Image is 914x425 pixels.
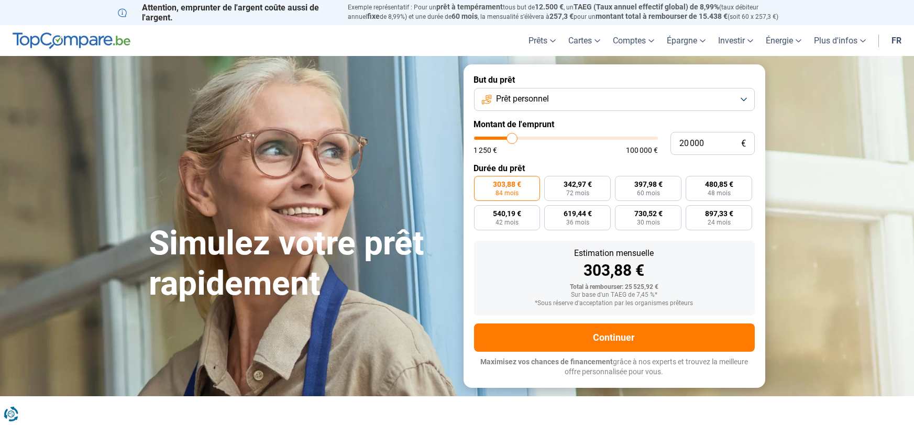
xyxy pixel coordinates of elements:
[452,12,478,20] span: 60 mois
[13,32,130,49] img: TopCompare
[708,219,731,226] span: 24 mois
[474,357,755,377] p: grâce à nos experts et trouvez la meilleure offre personnalisée pour vous.
[885,25,908,56] a: fr
[708,190,731,196] span: 48 mois
[535,3,564,11] span: 12.500 €
[705,181,733,188] span: 480,85 €
[759,25,808,56] a: Énergie
[482,284,746,291] div: Total à rembourser: 25 525,92 €
[348,3,797,21] p: Exemple représentatif : Pour un tous but de , un (taux débiteur annuel de 8,99%) et une durée de ...
[474,119,755,129] label: Montant de l'emprunt
[596,12,728,20] span: montant total à rembourser de 15.438 €
[437,3,503,11] span: prêt à tempérament
[808,25,872,56] a: Plus d'infos
[118,3,336,23] p: Attention, emprunter de l'argent coûte aussi de l'argent.
[495,219,519,226] span: 42 mois
[368,12,380,20] span: fixe
[564,181,592,188] span: 342,97 €
[742,139,746,148] span: €
[637,219,660,226] span: 30 mois
[482,249,746,258] div: Estimation mensuelle
[705,210,733,217] span: 897,33 €
[634,181,663,188] span: 397,98 €
[493,210,521,217] span: 540,19 €
[474,147,498,154] span: 1 250 €
[566,190,589,196] span: 72 mois
[149,223,451,304] h1: Simulez votre prêt rapidement
[550,12,574,20] span: 257,3 €
[712,25,759,56] a: Investir
[564,210,592,217] span: 619,44 €
[566,219,589,226] span: 36 mois
[660,25,712,56] a: Épargne
[482,263,746,278] div: 303,88 €
[637,190,660,196] span: 60 mois
[482,300,746,307] div: *Sous réserve d'acceptation par les organismes prêteurs
[562,25,607,56] a: Cartes
[634,210,663,217] span: 730,52 €
[626,147,658,154] span: 100 000 €
[522,25,562,56] a: Prêts
[474,323,755,352] button: Continuer
[474,163,755,173] label: Durée du prêt
[493,181,521,188] span: 303,88 €
[480,357,613,366] span: Maximisez vos chances de financement
[474,75,755,85] label: But du prêt
[482,292,746,299] div: Sur base d'un TAEG de 7,45 %*
[495,190,519,196] span: 84 mois
[607,25,660,56] a: Comptes
[474,88,755,111] button: Prêt personnel
[496,93,549,105] span: Prêt personnel
[574,3,720,11] span: TAEG (Taux annuel effectif global) de 8,99%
